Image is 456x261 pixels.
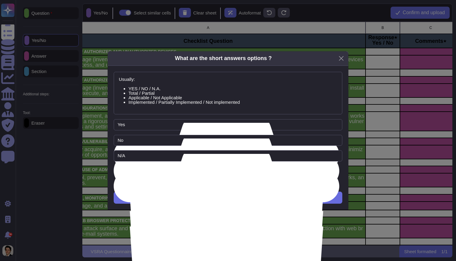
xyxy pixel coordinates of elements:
div: What are the short answers options ? [175,54,272,62]
li: YES / NO / N.A. [128,86,337,91]
li: Applicable / Not Applicable [128,95,337,100]
li: Total / Partial [128,91,337,95]
button: Close [337,54,346,63]
li: Implemented / Partially Implemented / Not implemented [128,100,337,104]
input: Option 1 [114,119,342,130]
input: Option 2 [114,135,342,146]
p: Usually: [119,77,337,81]
input: Option 3 [114,150,342,161]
